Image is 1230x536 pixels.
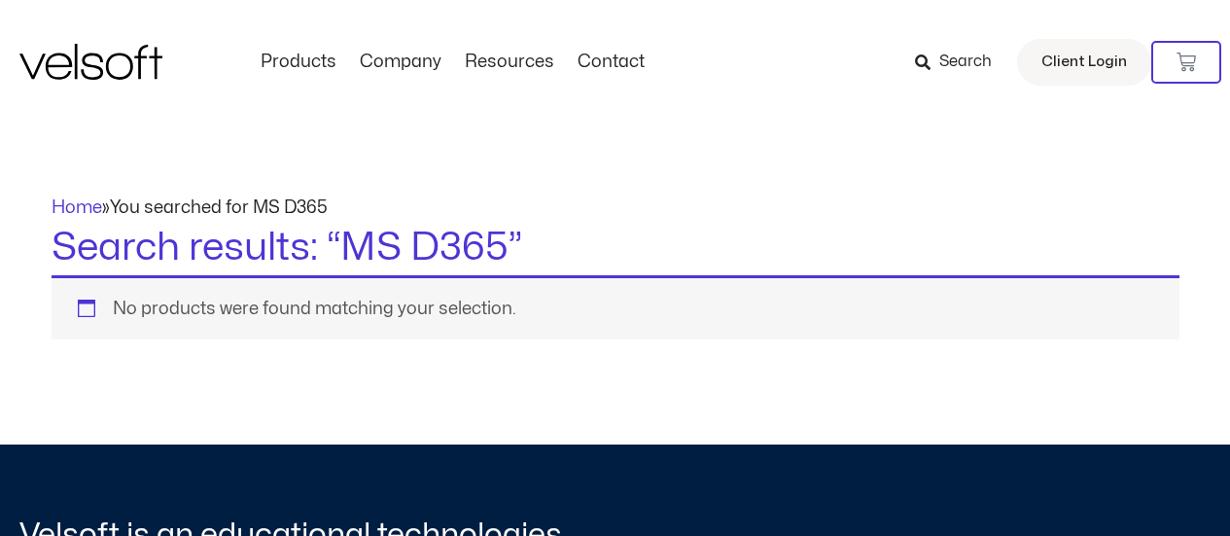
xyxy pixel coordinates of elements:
[110,199,328,216] span: You searched for MS D365
[249,52,348,73] a: ProductsMenu Toggle
[52,221,1179,275] h1: Search results: “MS D365”
[52,275,1179,339] div: No products were found matching your selection.
[453,52,566,73] a: ResourcesMenu Toggle
[1041,50,1127,75] span: Client Login
[249,52,656,73] nav: Menu
[52,199,102,216] a: Home
[348,52,453,73] a: CompanyMenu Toggle
[566,52,656,73] a: ContactMenu Toggle
[939,50,992,75] span: Search
[1017,39,1151,86] a: Client Login
[52,199,328,216] span: »
[915,46,1005,79] a: Search
[19,44,162,80] img: Velsoft Training Materials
